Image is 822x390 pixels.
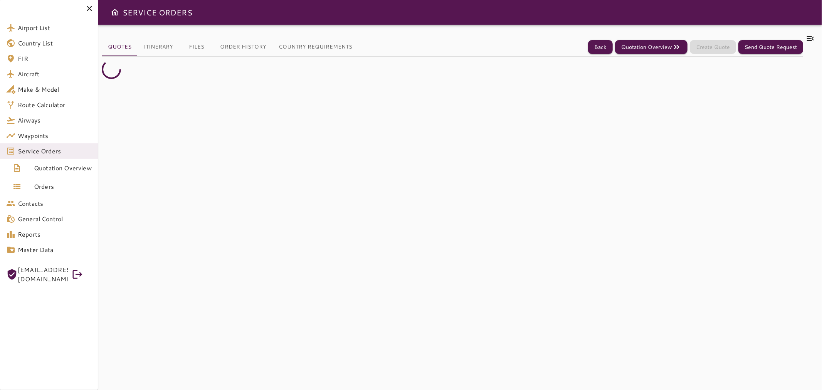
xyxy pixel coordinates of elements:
[214,38,272,56] button: Order History
[615,40,688,54] button: Quotation Overview
[179,38,214,56] button: Files
[18,100,92,109] span: Route Calculator
[18,245,92,254] span: Master Data
[18,39,92,48] span: Country List
[102,38,358,56] div: basic tabs example
[138,38,179,56] button: Itinerary
[18,85,92,94] span: Make & Model
[34,163,92,173] span: Quotation Overview
[18,54,92,63] span: FIR
[123,6,192,18] h6: SERVICE ORDERS
[18,69,92,79] span: Aircraft
[102,38,138,56] button: Quotes
[18,116,92,125] span: Airways
[18,214,92,224] span: General Control
[18,131,92,140] span: Waypoints
[107,5,123,20] button: Open drawer
[588,40,613,54] button: Back
[18,199,92,208] span: Contacts
[18,23,92,32] span: Airport List
[738,40,803,54] button: Send Quote Request
[18,230,92,239] span: Reports
[34,182,92,191] span: Orders
[272,38,358,56] button: Country Requirements
[18,265,68,284] span: [EMAIL_ADDRESS][DOMAIN_NAME]
[18,146,92,156] span: Service Orders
